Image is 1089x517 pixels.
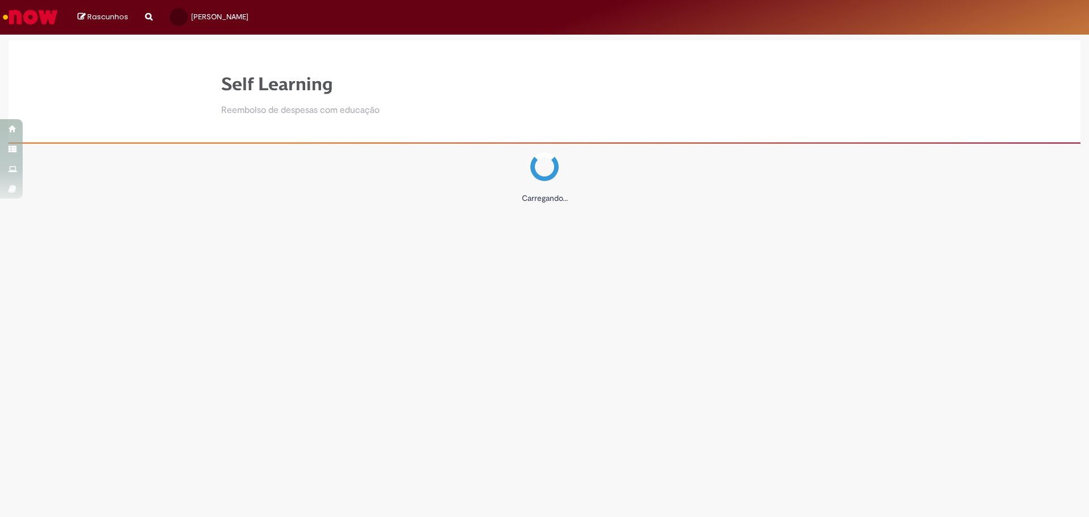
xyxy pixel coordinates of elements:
[78,12,128,23] a: Rascunhos
[191,12,248,22] span: [PERSON_NAME]
[221,192,868,204] center: Carregando...
[221,106,379,116] h2: Reembolso de despesas com educação
[221,74,379,94] h1: Self Learning
[87,11,128,22] span: Rascunhos
[1,6,60,28] img: ServiceNow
